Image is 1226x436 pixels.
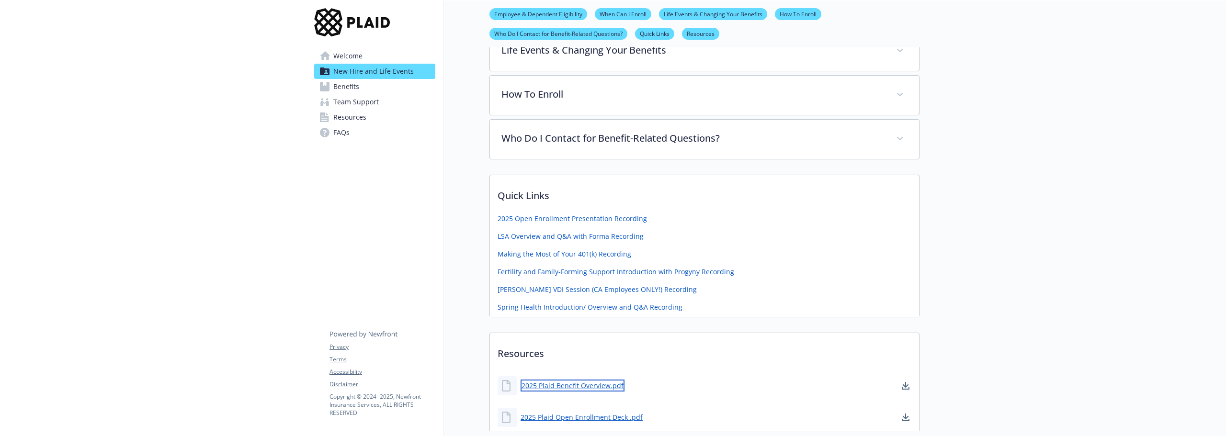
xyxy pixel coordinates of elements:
[900,412,911,423] a: download document
[682,29,719,38] a: Resources
[595,9,651,18] a: When Can I Enroll
[329,343,435,351] a: Privacy
[635,29,674,38] a: Quick Links
[659,9,767,18] a: Life Events & Changing Your Benefits
[490,76,919,115] div: How To Enroll
[329,368,435,376] a: Accessibility
[501,87,885,101] p: How To Enroll
[900,380,911,391] a: download document
[498,249,631,259] a: Making the Most of Your 401(k) Recording
[498,284,697,294] a: [PERSON_NAME] VDI Session (CA Employees ONLY!) Recording
[498,231,644,241] a: LSA Overview and Q&A with Forma Recording
[314,94,435,110] a: Team Support
[333,94,379,110] span: Team Support
[333,64,414,79] span: New Hire and Life Events
[314,64,435,79] a: New Hire and Life Events
[490,120,919,159] div: Who Do I Contact for Benefit-Related Questions?
[333,125,350,140] span: FAQs
[314,110,435,125] a: Resources
[498,213,647,224] a: 2025 Open Enrollment Presentation Recording
[498,302,682,312] a: Spring Health Introduction/ Overview and Q&A Recording
[490,333,919,369] p: Resources
[314,125,435,140] a: FAQs
[521,412,643,422] a: 2025 Plaid Open Enrollment Deck .pdf
[489,9,587,18] a: Employee & Dependent Eligibility
[490,175,919,211] p: Quick Links
[521,380,624,391] a: 2025 Plaid Benefit Overview.pdf
[501,43,885,57] p: Life Events & Changing Your Benefits
[329,380,435,389] a: Disclaimer
[333,110,366,125] span: Resources
[490,32,919,71] div: Life Events & Changing Your Benefits
[501,131,885,145] p: Who Do I Contact for Benefit-Related Questions?
[329,355,435,364] a: Terms
[333,79,359,94] span: Benefits
[333,48,363,64] span: Welcome
[489,29,627,38] a: Who Do I Contact for Benefit-Related Questions?
[314,79,435,94] a: Benefits
[775,9,821,18] a: How To Enroll
[498,267,734,277] a: Fertility and Family-Forming Support Introduction with Progyny Recording
[314,48,435,64] a: Welcome
[329,392,435,417] p: Copyright © 2024 - 2025 , Newfront Insurance Services, ALL RIGHTS RESERVED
